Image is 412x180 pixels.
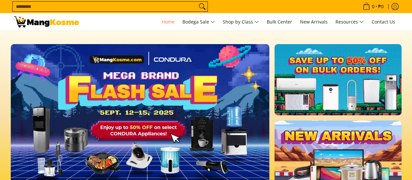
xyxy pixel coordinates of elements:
a: Bulk Center [263,13,295,31]
span: • [361,3,386,10]
span: Contact Us [372,19,395,25]
a: Shop by Class [220,13,262,31]
span: 0 [371,4,376,9]
a: New Arrivals [297,13,331,31]
img: Mang Kosme: Your Home Appliances Warehouse Sale Partner! [14,16,79,27]
nav: Main Menu [86,13,398,31]
span: Home [162,19,175,25]
button: Search [197,2,207,11]
span: New Arrivals [300,19,328,25]
span: Shop by Class [223,18,259,26]
span: Bulk Center [267,19,292,25]
a: Contact Us [368,13,398,31]
a: Bodega Sale [179,13,218,31]
span: Bodega Sale [182,18,215,26]
a: Home [159,13,178,31]
a: Resources [332,13,367,31]
span: ₱0 [377,4,385,9]
span: Resources [335,18,364,26]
